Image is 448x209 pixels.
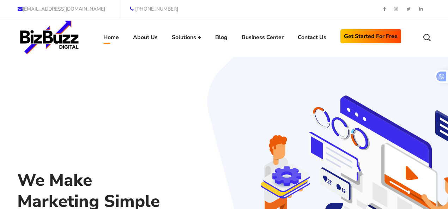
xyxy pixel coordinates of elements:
[242,32,284,43] span: Business Center
[18,6,105,12] a: [EMAIL_ADDRESS][DOMAIN_NAME]
[165,18,208,57] a: Solutions
[130,6,178,12] a: [PHONE_NUMBER]
[103,32,119,43] span: Home
[291,18,333,57] a: Contact Us
[344,31,398,42] span: Get Started for Free
[208,18,235,57] a: Blog
[340,29,401,43] a: Get Started for Free
[133,32,158,43] span: About Us
[298,32,326,43] span: Contact Us
[96,18,126,57] a: Home
[215,32,228,43] span: Blog
[126,18,165,57] a: About Us
[172,32,201,43] span: Solutions
[331,133,448,209] iframe: Chat Widget
[235,18,291,57] a: Business Center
